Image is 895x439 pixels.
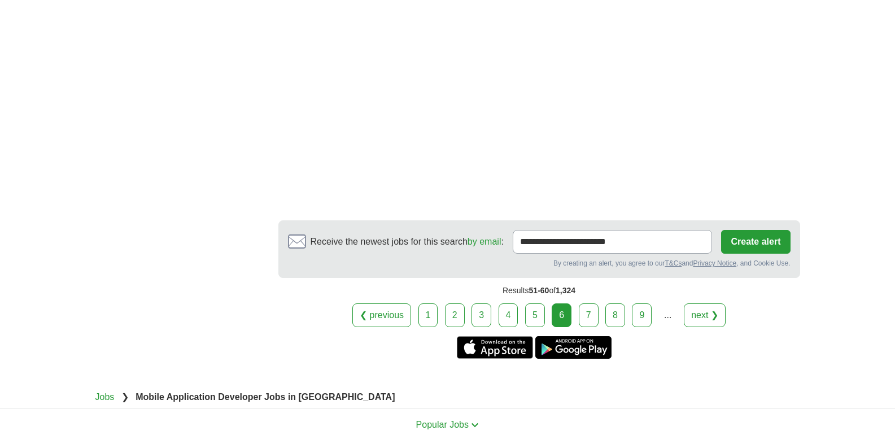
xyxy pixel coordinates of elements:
a: 2 [445,303,465,327]
a: 3 [471,303,491,327]
div: By creating an alert, you agree to our and , and Cookie Use. [288,258,791,268]
div: 6 [552,303,571,327]
strong: Mobile Application Developer Jobs in [GEOGRAPHIC_DATA] [136,392,395,402]
span: ❯ [121,392,129,402]
div: Results of [278,278,800,303]
div: ... [657,304,679,327]
a: Get the iPhone app [457,336,533,359]
a: Jobs [95,392,115,402]
a: next ❯ [684,303,726,327]
a: Privacy Notice [693,259,736,267]
span: Popular Jobs [416,420,469,429]
img: toggle icon [471,423,479,428]
a: ❮ previous [352,303,411,327]
a: 5 [525,303,545,327]
a: Get the Android app [535,336,612,359]
span: 1,324 [556,286,575,295]
a: 4 [499,303,518,327]
a: 1 [418,303,438,327]
button: Create alert [721,230,790,254]
span: 51-60 [529,286,549,295]
a: T&Cs [665,259,682,267]
a: 7 [579,303,599,327]
a: 9 [632,303,652,327]
span: Receive the newest jobs for this search : [311,235,504,249]
a: 8 [605,303,625,327]
a: by email [468,237,501,246]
